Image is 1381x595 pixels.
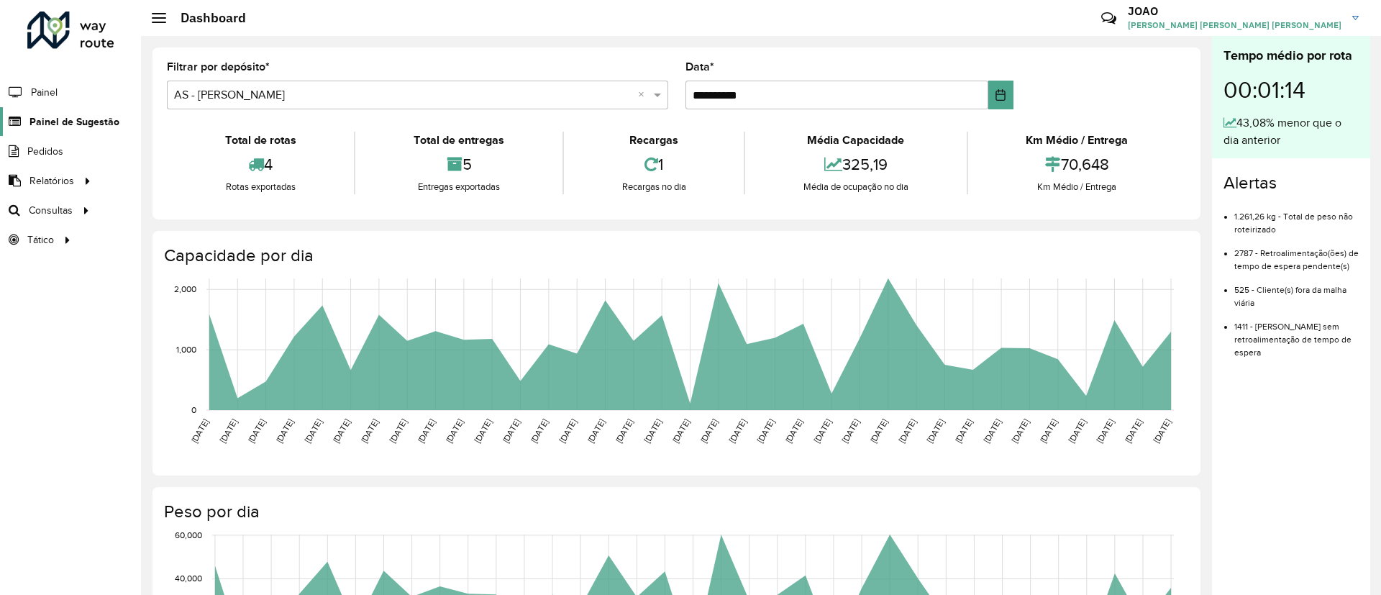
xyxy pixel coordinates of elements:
[167,58,270,76] label: Filtrar por depósito
[29,173,74,189] span: Relatórios
[388,417,409,445] text: [DATE]
[29,203,73,218] span: Consultas
[444,417,465,445] text: [DATE]
[1234,199,1359,236] li: 1.261,26 kg - Total de peso não roteirizado
[972,132,1182,149] div: Km Médio / Entrega
[27,144,63,159] span: Pedidos
[670,417,691,445] text: [DATE]
[359,180,558,194] div: Entregas exportadas
[568,149,740,180] div: 1
[840,417,861,445] text: [DATE]
[1095,417,1116,445] text: [DATE]
[1010,417,1031,445] text: [DATE]
[191,405,196,414] text: 0
[868,417,889,445] text: [DATE]
[176,345,196,354] text: 1,000
[988,81,1013,109] button: Choose Date
[749,180,962,194] div: Média de ocupação no dia
[473,417,493,445] text: [DATE]
[27,232,54,247] span: Tático
[953,417,974,445] text: [DATE]
[1234,236,1359,273] li: 2787 - Retroalimentação(ões) de tempo de espera pendente(s)
[1067,417,1088,445] text: [DATE]
[331,417,352,445] text: [DATE]
[359,132,558,149] div: Total de entregas
[1223,173,1359,194] h4: Alertas
[925,417,946,445] text: [DATE]
[1234,273,1359,309] li: 525 - Cliente(s) fora da malha viária
[170,180,350,194] div: Rotas exportadas
[812,417,833,445] text: [DATE]
[166,10,246,26] h2: Dashboard
[1223,46,1359,65] div: Tempo médio por rota
[416,417,437,445] text: [DATE]
[246,417,267,445] text: [DATE]
[749,149,962,180] div: 325,19
[1223,65,1359,114] div: 00:01:14
[164,501,1186,522] h4: Peso por dia
[359,149,558,180] div: 5
[972,149,1182,180] div: 70,648
[755,417,776,445] text: [DATE]
[557,417,578,445] text: [DATE]
[175,530,202,540] text: 60,000
[685,58,714,76] label: Data
[29,114,119,130] span: Painel de Sugestão
[501,417,521,445] text: [DATE]
[1223,114,1359,149] div: 43,08% menor que o dia anterior
[359,417,380,445] text: [DATE]
[1093,3,1124,34] a: Contato Rápido
[897,417,918,445] text: [DATE]
[1038,417,1059,445] text: [DATE]
[164,245,1186,266] h4: Capacidade por dia
[189,417,210,445] text: [DATE]
[568,132,740,149] div: Recargas
[698,417,719,445] text: [DATE]
[972,180,1182,194] div: Km Médio / Entrega
[274,417,295,445] text: [DATE]
[175,574,202,583] text: 40,000
[568,180,740,194] div: Recargas no dia
[170,149,350,180] div: 4
[982,417,1003,445] text: [DATE]
[783,417,804,445] text: [DATE]
[170,132,350,149] div: Total de rotas
[638,86,650,104] span: Clear all
[303,417,324,445] text: [DATE]
[585,417,606,445] text: [DATE]
[1234,309,1359,359] li: 1411 - [PERSON_NAME] sem retroalimentação de tempo de espera
[614,417,634,445] text: [DATE]
[1128,4,1341,18] h3: JOAO
[642,417,663,445] text: [DATE]
[1152,417,1172,445] text: [DATE]
[749,132,962,149] div: Média Capacidade
[174,284,196,294] text: 2,000
[218,417,239,445] text: [DATE]
[1128,19,1341,32] span: [PERSON_NAME] [PERSON_NAME] [PERSON_NAME]
[529,417,550,445] text: [DATE]
[1123,417,1144,445] text: [DATE]
[727,417,748,445] text: [DATE]
[31,85,58,100] span: Painel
